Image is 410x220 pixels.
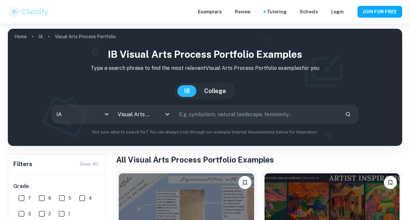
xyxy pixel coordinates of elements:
[13,47,397,62] h1: IB Visual Arts Process Portfolio examples
[28,195,31,202] span: 7
[89,195,92,202] span: 4
[8,5,49,18] img: Clastify logo
[198,8,222,15] p: Exemplars
[384,176,397,189] button: Please log in to bookmark exemplars
[116,154,402,165] h1: All Visual Arts Process Portfolio Examples
[8,29,402,146] img: profile cover
[177,85,196,97] button: IB
[48,195,51,202] span: 6
[68,210,70,217] span: 1
[357,6,402,18] button: JOIN FOR FREE
[349,10,352,13] button: Help and Feedback
[163,110,172,119] button: Open
[13,64,397,72] p: Type a search phrase to find the most relevant Visual Arts Process Portfolio examples for you
[267,8,287,15] a: Tutoring
[13,182,101,190] h6: Grade
[238,176,251,189] button: Please log in to bookmark exemplars
[300,8,318,15] a: Schools
[38,32,43,41] a: IA
[342,109,354,120] button: Search
[14,32,27,41] a: Home
[68,195,71,202] span: 5
[52,105,113,123] div: IA
[55,33,116,40] p: Visual Arts Process Portfolio
[235,8,251,15] p: Review
[198,85,233,97] button: College
[13,160,32,169] h6: Filters
[13,129,397,135] p: Not sure what to search for? You can always look through our example Internal Assessments below f...
[28,210,31,217] span: 3
[175,105,340,123] input: E.g. symbolism, natural landscape, femininity...
[331,8,344,15] a: Login
[48,210,51,217] span: 2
